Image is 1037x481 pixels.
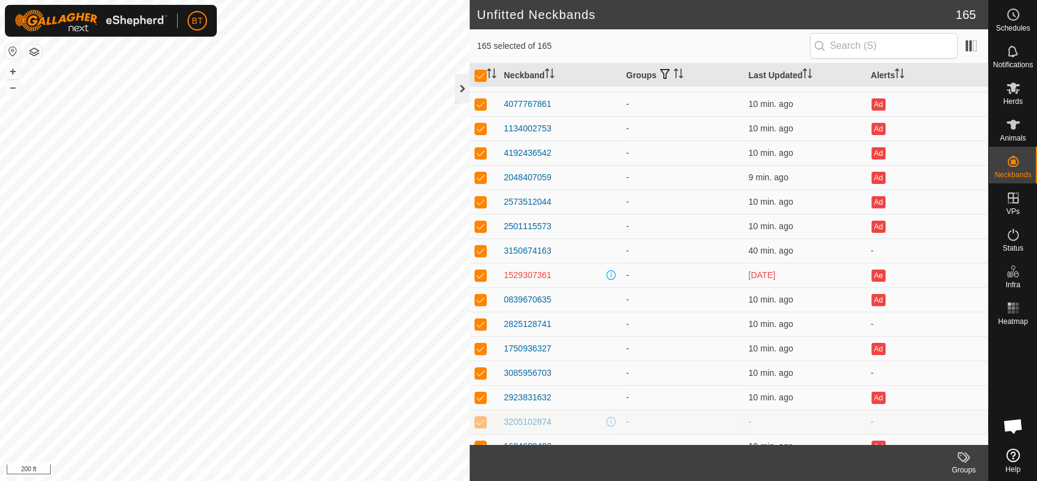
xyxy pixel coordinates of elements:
button: Ad [871,294,885,306]
span: Infra [1005,281,1020,288]
span: Sep 24, 2025, 1:04 PM [749,123,793,133]
span: Sep 24, 2025, 1:04 PM [749,392,793,402]
td: - [621,238,743,263]
span: Sep 24, 2025, 1:04 PM [749,172,788,182]
button: Ad [871,441,885,453]
th: Last Updated [744,64,866,87]
span: Sep 24, 2025, 1:03 PM [749,319,793,329]
span: Sep 24, 2025, 1:04 PM [749,441,793,451]
span: 165 selected of 165 [477,40,810,53]
td: - [621,263,743,287]
span: Status [1002,244,1023,252]
button: Reset Map [5,44,20,59]
td: - [621,116,743,141]
td: - [621,434,743,458]
span: Sep 24, 2025, 1:03 PM [749,197,793,207]
div: 2825128741 [504,318,551,331]
span: VPs [1006,208,1019,215]
td: - [621,409,743,434]
span: Neckbands [994,171,1031,178]
td: - [866,361,988,385]
div: 3150674163 [504,244,551,257]
button: Ae [871,270,885,282]
button: Ad [871,98,885,111]
td: - [621,287,743,312]
td: - [866,238,988,263]
a: Contact Us [247,465,283,476]
button: + [5,64,20,79]
button: Ad [871,147,885,160]
input: Search (S) [810,33,958,59]
div: 2501115573 [504,220,551,233]
span: Sep 24, 2025, 1:03 PM [749,343,793,353]
button: Ad [871,392,885,404]
div: 1624680482 [504,440,551,453]
th: Groups [621,64,743,87]
th: Neckband [499,64,621,87]
img: Gallagher Logo [15,10,167,32]
div: 2573512044 [504,196,551,208]
p-sorticon: Activate to sort [802,70,812,80]
div: 0839670635 [504,293,551,306]
button: Ad [871,123,885,135]
div: 4077767861 [504,98,551,111]
button: Ad [871,221,885,233]
button: Map Layers [27,45,42,59]
span: Aug 25, 2025, 10:02 AM [749,270,776,280]
p-sorticon: Activate to sort [674,70,683,80]
div: 2923831632 [504,391,551,404]
div: 3085956703 [504,367,551,380]
span: Herds [1003,98,1022,105]
button: Ad [871,172,885,184]
span: Sep 24, 2025, 1:03 PM [749,99,793,109]
span: Sep 24, 2025, 1:04 PM [749,368,793,378]
span: Sep 24, 2025, 1:04 PM [749,221,793,231]
div: Open chat [995,408,1032,444]
button: – [5,80,20,95]
td: - [621,165,743,189]
p-sorticon: Activate to sort [545,70,555,80]
span: Schedules [995,24,1030,32]
td: - [621,92,743,116]
div: 3205102874 [504,416,551,428]
span: BT [192,15,203,28]
a: Privacy Policy [186,465,232,476]
td: - [621,189,743,214]
button: Ad [871,196,885,208]
span: Heatmap [998,318,1028,325]
div: Groups [939,464,988,475]
span: Notifications [993,61,1033,68]
td: - [866,312,988,336]
td: - [621,336,743,361]
div: 1134002753 [504,122,551,135]
td: - [866,409,988,434]
p-sorticon: Activate to sort [487,70,497,80]
span: Sep 24, 2025, 12:34 PM [749,246,793,255]
h2: Unfitted Neckbands [477,7,956,22]
span: Help [1005,466,1021,473]
span: Sep 24, 2025, 1:04 PM [749,295,793,304]
div: 2048407059 [504,171,551,184]
button: Ad [871,343,885,355]
span: Sep 24, 2025, 1:03 PM [749,148,793,158]
span: - [749,417,752,427]
div: 4192436542 [504,147,551,160]
td: - [621,214,743,238]
span: Animals [1000,134,1026,142]
td: - [621,361,743,385]
div: 1750936327 [504,342,551,355]
td: - [621,312,743,336]
a: Help [989,444,1037,478]
td: - [621,141,743,165]
span: 165 [956,6,976,24]
th: Alerts [866,64,988,87]
p-sorticon: Activate to sort [895,70,904,80]
div: 1529307361 [504,269,551,282]
td: - [621,385,743,409]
